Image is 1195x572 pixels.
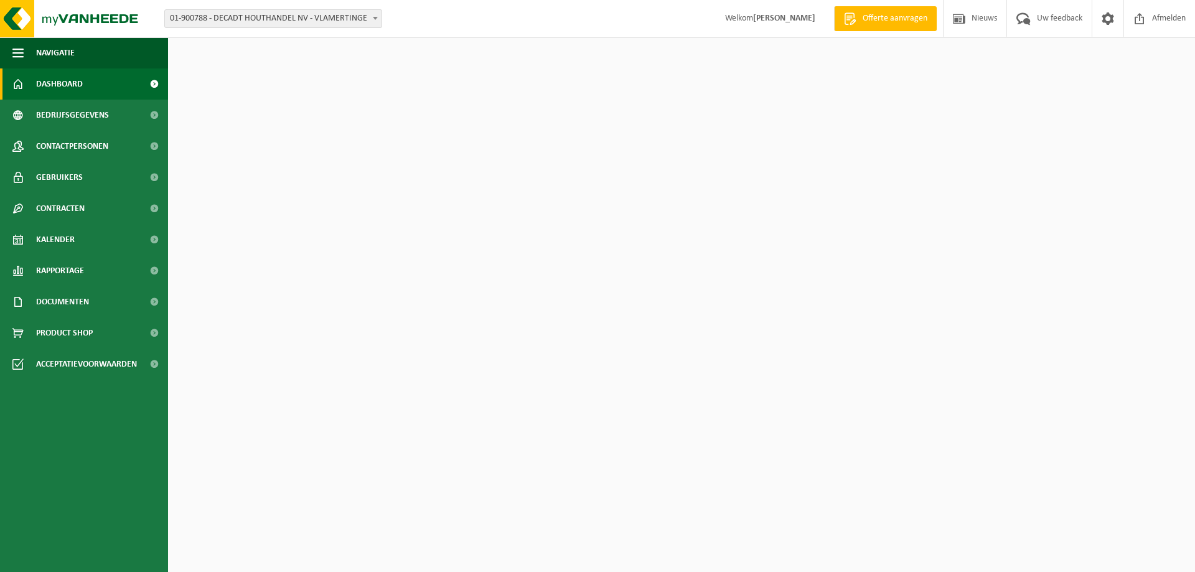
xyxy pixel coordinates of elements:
span: Navigatie [36,37,75,68]
span: Contracten [36,193,85,224]
span: Rapportage [36,255,84,286]
span: Gebruikers [36,162,83,193]
span: 01-900788 - DECADT HOUTHANDEL NV - VLAMERTINGE [165,10,382,27]
span: 01-900788 - DECADT HOUTHANDEL NV - VLAMERTINGE [164,9,382,28]
span: Contactpersonen [36,131,108,162]
span: Product Shop [36,317,93,349]
span: Kalender [36,224,75,255]
span: Bedrijfsgegevens [36,100,109,131]
span: Offerte aanvragen [860,12,930,25]
span: Documenten [36,286,89,317]
strong: [PERSON_NAME] [753,14,815,23]
a: Offerte aanvragen [834,6,937,31]
span: Acceptatievoorwaarden [36,349,137,380]
span: Dashboard [36,68,83,100]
